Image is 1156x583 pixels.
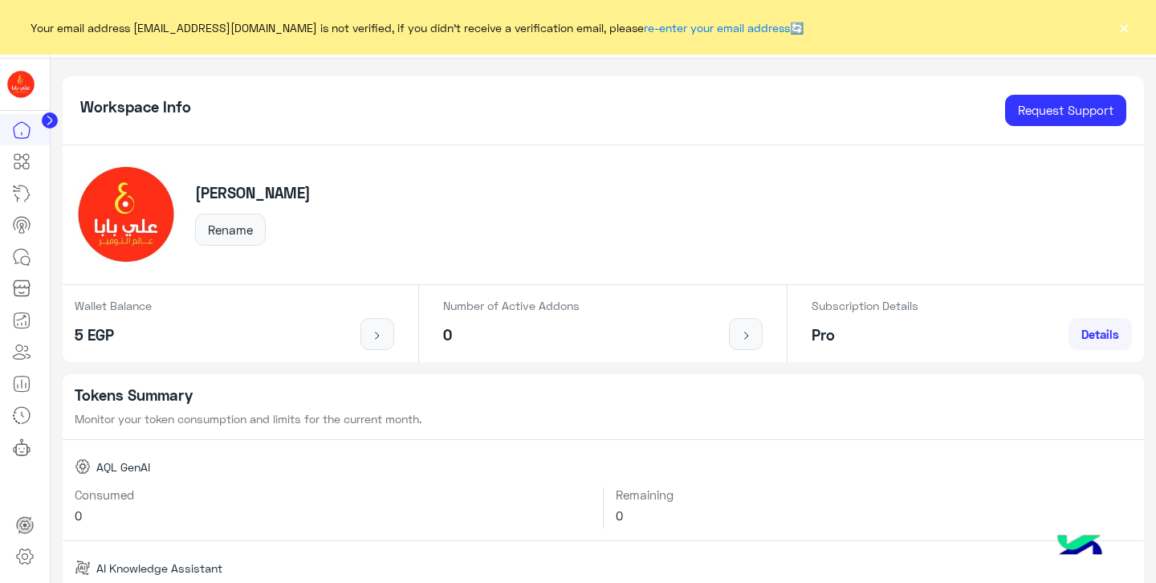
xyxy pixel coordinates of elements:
h5: [PERSON_NAME] [195,184,311,202]
a: Details [1068,318,1132,350]
button: Rename [195,214,266,246]
h6: 0 [616,508,1132,523]
span: Details [1081,327,1119,341]
span: Your email address [EMAIL_ADDRESS][DOMAIN_NAME] is not verified, if you didn't receive a verifica... [31,19,804,36]
h6: 0 [75,508,592,523]
img: icon [736,329,756,342]
img: icon [368,329,388,342]
h6: Remaining [616,487,1132,502]
img: AI Knowledge Assistant [75,560,91,576]
a: Request Support [1005,95,1126,127]
button: × [1116,19,1132,35]
span: AI Knowledge Assistant [96,560,222,577]
img: hulul-logo.png [1052,519,1108,575]
a: re-enter your email address [644,21,790,35]
img: AQL GenAI [75,459,91,475]
p: Wallet Balance [75,297,152,314]
img: workspace-image [75,163,177,266]
h5: Tokens Summary [75,386,1133,405]
p: Subscription Details [812,297,918,314]
h5: Workspace Info [80,98,191,116]
h5: 5 EGP [75,326,152,344]
span: AQL GenAI [96,459,150,475]
h6: Consumed [75,487,592,502]
p: Number of Active Addons [443,297,580,314]
p: Monitor your token consumption and limits for the current month. [75,410,1133,427]
img: 149430514909452 [6,70,35,99]
h5: 0 [443,326,580,344]
h5: Pro [812,326,918,344]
